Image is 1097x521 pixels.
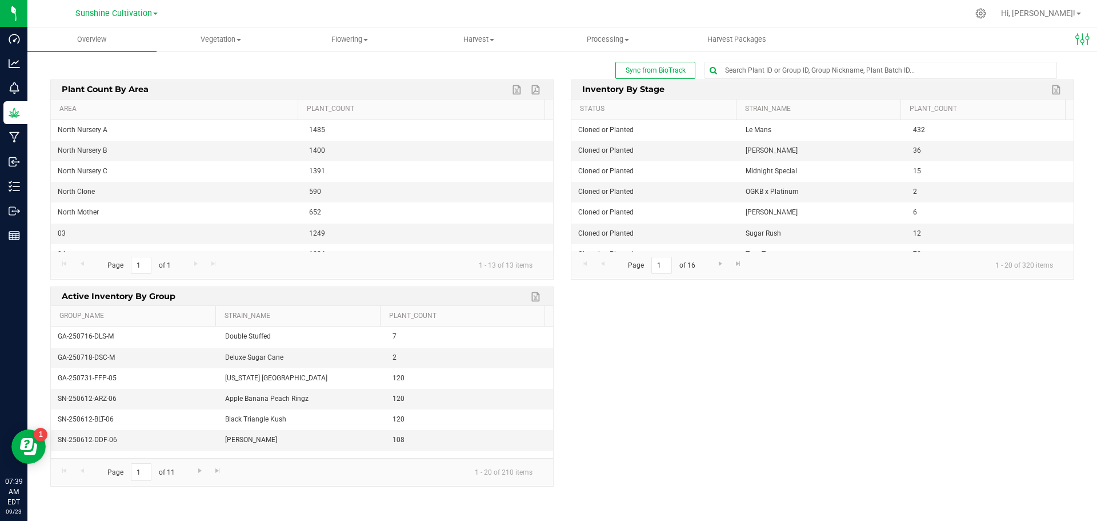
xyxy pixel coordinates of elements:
a: strain_name [225,312,375,321]
a: Group_Name [59,312,211,321]
span: Inventory by Stage [579,80,668,98]
td: SN-250612-BLT-06 [51,409,218,430]
span: Harvest [415,34,543,45]
td: North Nursery B [51,141,302,161]
a: Harvest Packages [672,27,802,51]
a: plant_count [910,105,1060,114]
td: 36 [906,141,1074,161]
td: 1485 [302,120,554,141]
td: 72 [906,244,1074,265]
td: GA-250731-FFP-05 [51,368,218,389]
td: Cloned or Planted [571,120,739,141]
td: 1284 [302,244,554,265]
a: Go to the next page [191,463,208,479]
span: Processing [544,34,672,45]
span: 1 - 13 of 13 items [470,257,542,274]
span: Page of 1 [98,257,180,275]
td: [PERSON_NAME] [218,430,386,451]
td: 210 [386,451,553,472]
a: Flowering [286,27,415,51]
td: GA-250716-DLS-M [51,327,218,347]
td: Double Stuffed [218,327,386,347]
span: Flowering [286,34,414,45]
td: Midnight Special [739,161,906,182]
td: Apple Banana Peach Ringz [218,389,386,409]
td: 590 [302,182,554,202]
td: 120 [386,368,553,389]
td: [PERSON_NAME] [739,141,906,161]
td: [PERSON_NAME] [739,202,906,223]
span: Sync from BioTrack [626,66,686,74]
td: Cloned or Planted [571,182,739,202]
td: Sugar Rush [739,224,906,244]
p: 07:39 AM EDT [5,476,22,507]
td: SN-250612-G41-06 [51,451,218,472]
a: Overview [27,27,157,51]
span: Vegetation [157,34,285,45]
td: Cloned or Planted [571,224,739,244]
td: Le Mans [739,120,906,141]
iframe: Resource center unread badge [34,428,47,442]
a: Go to the last page [730,257,747,272]
td: 1249 [302,224,554,244]
a: Processing [543,27,672,51]
inline-svg: Grow [9,107,20,118]
td: 108 [386,430,553,451]
inline-svg: Inventory [9,181,20,192]
td: GA-250718-DSC-M [51,348,218,368]
inline-svg: Inbound [9,156,20,168]
span: Plant Count By Area [59,80,152,98]
td: OGKB x Platinum [739,182,906,202]
inline-svg: Dashboard [9,33,20,45]
td: [US_STATE] [GEOGRAPHIC_DATA] [218,368,386,389]
td: Cloned or Planted [571,244,739,265]
td: Trop Top [739,244,906,265]
a: Export to Excel [509,82,526,97]
td: Deluxe Sugar Cane [218,348,386,368]
td: 120 [386,409,553,430]
a: Vegetation [157,27,286,51]
td: Black Triangle Kush [218,409,386,430]
a: Go to the last page [210,463,226,479]
td: North Clone [51,182,302,202]
td: North Nursery A [51,120,302,141]
a: Harvest [414,27,543,51]
a: Plant_Count [307,105,540,114]
inline-svg: Monitoring [9,82,20,94]
span: Active Inventory by Group [59,287,179,305]
a: strain_name [745,105,896,114]
td: 120 [386,389,553,409]
inline-svg: Manufacturing [9,132,20,143]
span: 1 - 20 of 210 items [466,463,542,480]
td: 2 [386,348,553,368]
div: Manage settings [974,8,988,19]
a: Go to the next page [712,257,728,272]
td: Cloned or Planted [571,202,739,223]
td: 6 [906,202,1074,223]
td: 7 [386,327,553,347]
input: 1 [651,257,672,275]
td: 652 [302,202,554,223]
td: Cloned or Planted [571,141,739,161]
span: Harvest Packages [692,34,782,45]
a: Area [59,105,293,114]
a: Export to Excel [528,289,545,304]
a: Export to Excel [1048,82,1066,97]
td: Cloned or Planted [571,161,739,182]
inline-svg: Reports [9,230,20,241]
inline-svg: Analytics [9,58,20,69]
span: Page of 11 [98,463,184,481]
td: North Mother [51,202,302,223]
input: Search Plant ID or Group ID, Group Nickname, Plant Batch ID... [705,62,1056,78]
span: Hi, [PERSON_NAME]! [1001,9,1075,18]
td: 15 [906,161,1074,182]
td: SN-250612-ARZ-06 [51,389,218,409]
td: 03 [51,224,302,244]
td: Gelato 41 [218,451,386,472]
td: 432 [906,120,1074,141]
inline-svg: Outbound [9,205,20,217]
input: 1 [131,463,151,481]
a: Export to PDF [528,82,545,97]
td: SN-250612-DDF-06 [51,430,218,451]
a: Status [580,105,731,114]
